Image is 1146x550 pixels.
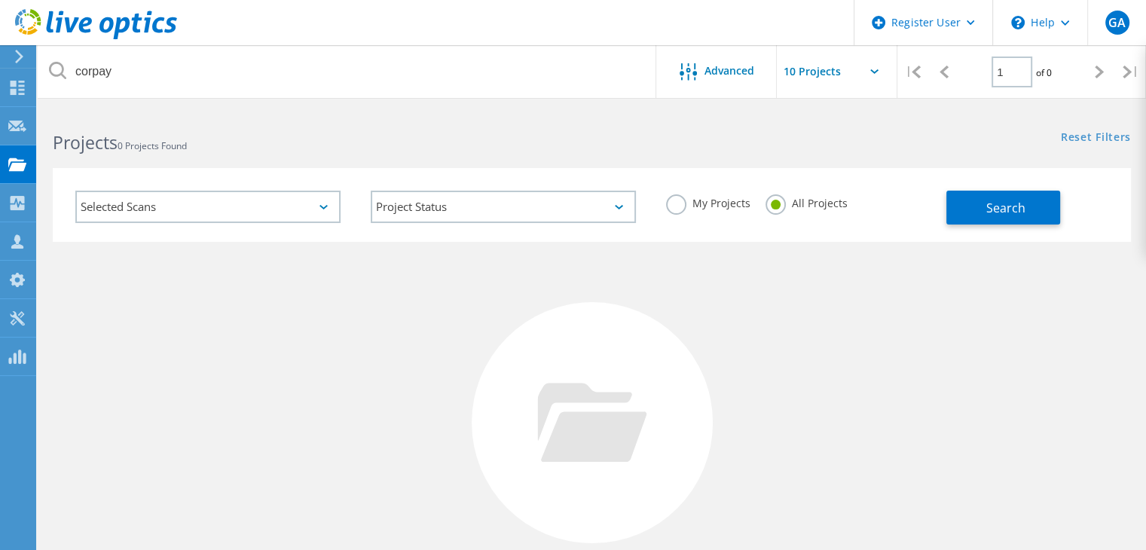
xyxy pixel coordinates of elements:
div: Project Status [371,191,636,223]
div: Selected Scans [75,191,341,223]
input: Search projects by name, owner, ID, company, etc [38,45,657,98]
label: My Projects [666,194,750,209]
label: All Projects [766,194,848,209]
b: Projects [53,130,118,154]
svg: \n [1011,16,1025,29]
div: | [1115,45,1146,99]
span: Search [986,200,1025,216]
span: 0 Projects Found [118,139,187,152]
span: Advanced [704,66,754,76]
a: Live Optics Dashboard [15,32,177,42]
button: Search [946,191,1060,225]
a: Reset Filters [1061,132,1131,145]
span: of 0 [1036,66,1052,79]
div: | [897,45,928,99]
span: GA [1108,17,1126,29]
